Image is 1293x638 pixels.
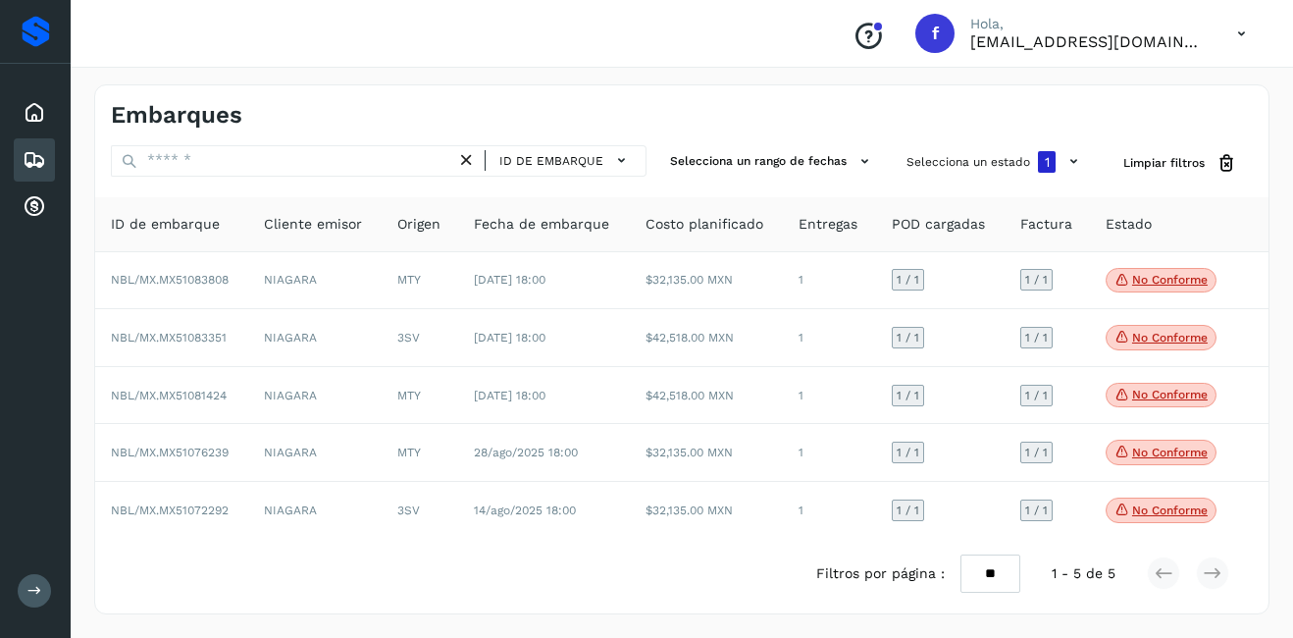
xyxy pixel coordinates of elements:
[382,367,458,425] td: MTY
[630,367,783,425] td: $42,518.00 MXN
[248,309,382,367] td: NIAGARA
[111,331,227,345] span: NBL/MX.MX51083351
[897,332,919,344] span: 1 / 1
[111,101,242,130] h4: Embarques
[397,214,440,235] span: Origen
[382,482,458,539] td: 3SV
[474,504,576,517] span: 14/ago/2025 18:00
[493,146,638,175] button: ID de embarque
[897,505,919,516] span: 1 / 1
[1123,154,1205,172] span: Limpiar filtros
[14,138,55,182] div: Embarques
[1025,505,1048,516] span: 1 / 1
[1025,447,1048,458] span: 1 / 1
[646,214,763,235] span: Costo planificado
[1045,155,1050,169] span: 1
[111,273,229,287] span: NBL/MX.MX51083808
[662,145,883,178] button: Selecciona un rango de fechas
[1132,504,1208,517] p: No conforme
[899,145,1092,179] button: Selecciona un estado1
[630,424,783,482] td: $32,135.00 MXN
[248,424,382,482] td: NIAGARA
[1132,331,1208,345] p: No conforme
[1108,145,1253,182] button: Limpiar filtros
[897,274,919,286] span: 1 / 1
[783,482,876,539] td: 1
[499,152,603,170] span: ID de embarque
[816,563,945,584] span: Filtros por página :
[1132,273,1208,287] p: No conforme
[382,252,458,310] td: MTY
[264,214,362,235] span: Cliente emisor
[111,214,220,235] span: ID de embarque
[1020,214,1072,235] span: Factura
[14,186,55,229] div: Cuentas por cobrar
[474,446,578,459] span: 28/ago/2025 18:00
[14,91,55,134] div: Inicio
[474,389,545,402] span: [DATE] 18:00
[630,309,783,367] td: $42,518.00 MXN
[1052,563,1115,584] span: 1 - 5 de 5
[111,389,227,402] span: NBL/MX.MX51081424
[248,482,382,539] td: NIAGARA
[970,16,1206,32] p: Hola,
[1025,390,1048,401] span: 1 / 1
[382,309,458,367] td: 3SV
[1132,446,1208,459] p: No conforme
[1025,274,1048,286] span: 1 / 1
[248,367,382,425] td: NIAGARA
[111,504,229,517] span: NBL/MX.MX51072292
[248,252,382,310] td: NIAGARA
[892,214,985,235] span: POD cargadas
[474,273,545,287] span: [DATE] 18:00
[630,252,783,310] td: $32,135.00 MXN
[783,309,876,367] td: 1
[474,214,609,235] span: Fecha de embarque
[1025,332,1048,344] span: 1 / 1
[630,482,783,539] td: $32,135.00 MXN
[1132,388,1208,401] p: No conforme
[783,424,876,482] td: 1
[1106,214,1152,235] span: Estado
[799,214,857,235] span: Entregas
[897,447,919,458] span: 1 / 1
[970,32,1206,51] p: facturacion@protransport.com.mx
[111,446,229,459] span: NBL/MX.MX51076239
[783,367,876,425] td: 1
[474,331,545,345] span: [DATE] 18:00
[897,390,919,401] span: 1 / 1
[382,424,458,482] td: MTY
[783,252,876,310] td: 1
